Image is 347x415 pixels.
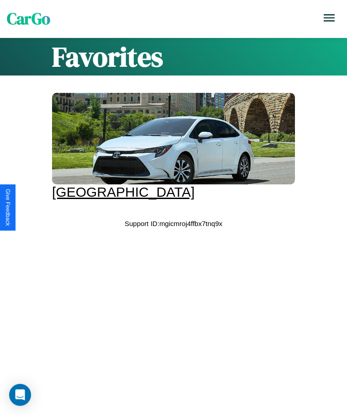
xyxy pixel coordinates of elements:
p: Support ID: mgicmroj4ffbx7tnq9x [125,217,222,230]
h1: Favorites [52,38,295,75]
div: Open Intercom Messenger [9,384,31,406]
span: CarGo [7,8,50,30]
div: Give Feedback [5,189,11,226]
div: [GEOGRAPHIC_DATA] [52,184,295,200]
